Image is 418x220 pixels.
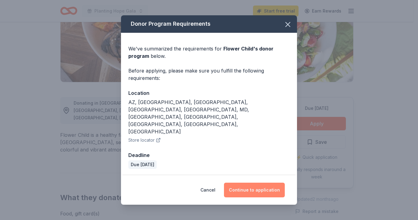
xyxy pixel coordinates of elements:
div: Before applying, please make sure you fulfill the following requirements: [128,67,290,82]
button: Cancel [200,183,215,197]
div: Deadline [128,151,290,159]
div: Donor Program Requirements [121,15,297,33]
div: We've summarized the requirements for below. [128,45,290,60]
div: Due [DATE] [128,160,157,169]
button: Store locator [128,136,161,144]
div: Location [128,89,290,97]
div: AZ, [GEOGRAPHIC_DATA], [GEOGRAPHIC_DATA], [GEOGRAPHIC_DATA], [GEOGRAPHIC_DATA], MD, [GEOGRAPHIC_D... [128,99,290,135]
button: Continue to application [224,183,285,197]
